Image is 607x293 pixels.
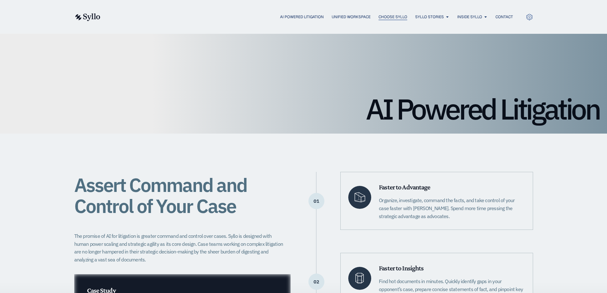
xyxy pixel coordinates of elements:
[495,14,513,20] a: Contact
[379,264,423,272] span: Faster to Insights
[74,13,100,21] img: syllo
[113,14,513,20] div: Menu Toggle
[332,14,371,20] a: Unified Workspace
[308,282,324,282] p: 02
[379,14,407,20] a: Choose Syllo
[280,14,324,20] a: AI Powered Litigation
[113,14,513,20] nav: Menu
[457,14,482,20] a: Inside Syllo
[379,183,430,191] span: Faster to Advantage
[415,14,444,20] a: Syllo Stories
[74,172,247,218] span: Assert Command and Control of Your Case
[74,232,287,264] p: The promise of AI for litigation is greater command and control over cases. Syllo is designed wit...
[8,95,599,123] h1: AI Powered Litigation
[379,196,525,220] p: Organize, investigate, command the facts, and take control of your case faster with [PERSON_NAME]...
